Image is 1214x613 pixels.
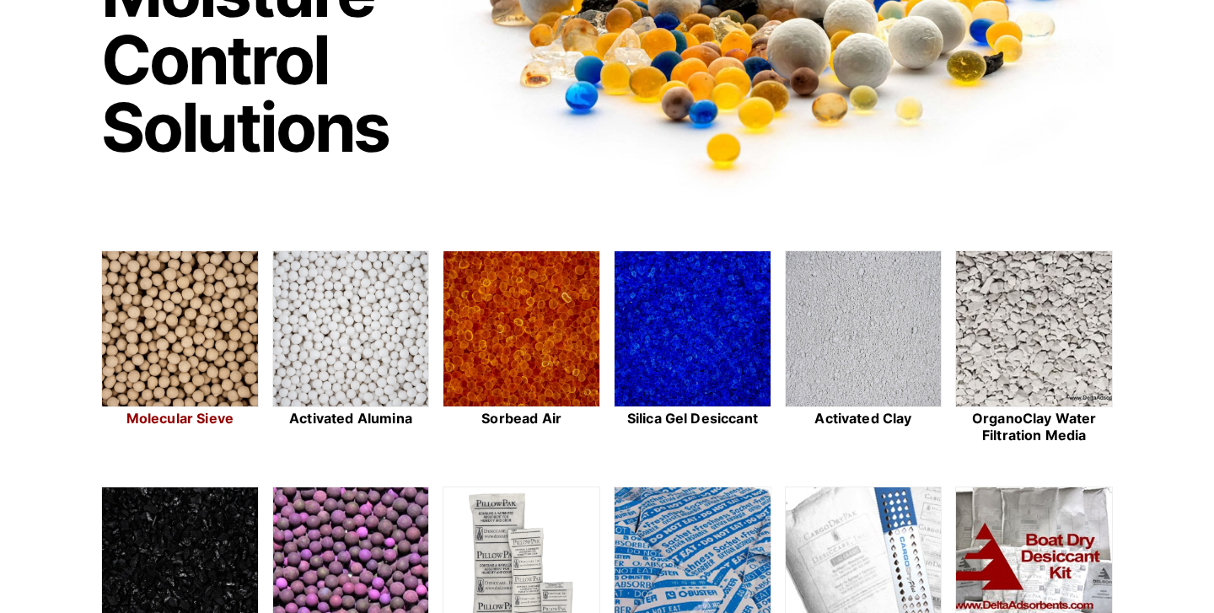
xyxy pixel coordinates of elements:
[614,411,771,427] h2: Silica Gel Desiccant
[955,411,1113,443] h2: OrganoClay Water Filtration Media
[955,250,1113,446] a: OrganoClay Water Filtration Media
[272,411,430,427] h2: Activated Alumina
[785,411,943,427] h2: Activated Clay
[272,250,430,446] a: Activated Alumina
[101,411,259,427] h2: Molecular Sieve
[785,250,943,446] a: Activated Clay
[443,250,600,446] a: Sorbead Air
[101,250,259,446] a: Molecular Sieve
[614,250,771,446] a: Silica Gel Desiccant
[443,411,600,427] h2: Sorbead Air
